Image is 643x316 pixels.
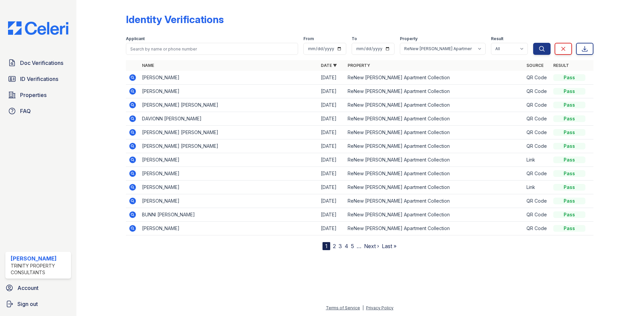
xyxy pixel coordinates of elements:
div: Pass [553,74,585,81]
td: [DATE] [318,139,345,153]
div: Pass [553,184,585,191]
td: QR Code [524,98,551,112]
td: ReNew [PERSON_NAME] Apartment Collection [345,85,524,98]
a: 4 [345,243,348,249]
input: Search by name or phone number [126,43,298,55]
td: ReNew [PERSON_NAME] Apartment Collection [345,222,524,235]
div: Pass [553,225,585,232]
td: [DATE] [318,85,345,98]
a: Result [553,63,569,68]
td: [PERSON_NAME] [139,194,318,208]
td: ReNew [PERSON_NAME] Apartment Collection [345,126,524,139]
td: [PERSON_NAME] [139,71,318,85]
div: Pass [553,102,585,108]
td: [PERSON_NAME] [139,222,318,235]
label: Applicant [126,36,145,41]
span: FAQ [20,107,31,115]
td: ReNew [PERSON_NAME] Apartment Collection [345,139,524,153]
a: Date ▼ [321,63,337,68]
td: ReNew [PERSON_NAME] Apartment Collection [345,208,524,222]
td: [DATE] [318,112,345,126]
a: ID Verifications [5,72,71,86]
td: [PERSON_NAME] [139,153,318,167]
span: … [357,242,361,250]
td: ReNew [PERSON_NAME] Apartment Collection [345,167,524,181]
td: QR Code [524,126,551,139]
td: Link [524,181,551,194]
td: [DATE] [318,126,345,139]
td: [DATE] [318,222,345,235]
span: ID Verifications [20,75,58,83]
div: Pass [553,170,585,177]
div: Identity Verifications [126,13,224,25]
td: QR Code [524,194,551,208]
div: Pass [553,88,585,95]
td: ReNew [PERSON_NAME] Apartment Collection [345,98,524,112]
a: Properties [5,88,71,102]
a: Terms of Service [326,305,360,310]
td: ReNew [PERSON_NAME] Apartment Collection [345,153,524,167]
td: QR Code [524,85,551,98]
label: From [303,36,314,41]
div: [PERSON_NAME] [11,254,68,262]
div: | [362,305,364,310]
td: ReNew [PERSON_NAME] Apartment Collection [345,112,524,126]
div: Pass [553,156,585,163]
td: ReNew [PERSON_NAME] Apartment Collection [345,181,524,194]
td: QR Code [524,222,551,235]
td: [PERSON_NAME] [139,181,318,194]
td: [DATE] [318,71,345,85]
td: QR Code [524,139,551,153]
div: Pass [553,129,585,136]
span: Properties [20,91,47,99]
td: [PERSON_NAME] [PERSON_NAME] [139,98,318,112]
div: Trinity Property Consultants [11,262,68,276]
td: [DATE] [318,181,345,194]
td: DAVIONN [PERSON_NAME] [139,112,318,126]
a: FAQ [5,104,71,118]
td: [PERSON_NAME] [139,167,318,181]
a: 5 [351,243,354,249]
div: Pass [553,115,585,122]
a: Last » [382,243,397,249]
td: ReNew [PERSON_NAME] Apartment Collection [345,194,524,208]
td: QR Code [524,167,551,181]
a: Sign out [3,297,74,311]
div: Pass [553,143,585,149]
span: Doc Verifications [20,59,63,67]
span: Sign out [17,300,38,308]
td: QR Code [524,71,551,85]
a: Account [3,281,74,295]
a: Privacy Policy [366,305,394,310]
img: CE_Logo_Blue-a8612792a0a2168367f1c8372b55b34899dd931a85d93a1a3d3e32e68fde9ad4.png [3,21,74,35]
label: To [352,36,357,41]
a: Source [526,63,544,68]
td: [PERSON_NAME] [139,85,318,98]
td: QR Code [524,208,551,222]
td: [DATE] [318,208,345,222]
a: Property [348,63,370,68]
label: Result [491,36,503,41]
div: 1 [323,242,330,250]
td: QR Code [524,112,551,126]
td: [DATE] [318,153,345,167]
td: ReNew [PERSON_NAME] Apartment Collection [345,71,524,85]
td: Link [524,153,551,167]
div: Pass [553,211,585,218]
a: Name [142,63,154,68]
td: BUNNI [PERSON_NAME] [139,208,318,222]
a: Next › [364,243,379,249]
td: [PERSON_NAME] [PERSON_NAME] [139,126,318,139]
td: [DATE] [318,98,345,112]
td: [DATE] [318,194,345,208]
span: Account [17,284,39,292]
td: [PERSON_NAME] [PERSON_NAME] [139,139,318,153]
a: Doc Verifications [5,56,71,70]
a: 3 [339,243,342,249]
td: [DATE] [318,167,345,181]
label: Property [400,36,418,41]
div: Pass [553,198,585,204]
a: 2 [333,243,336,249]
